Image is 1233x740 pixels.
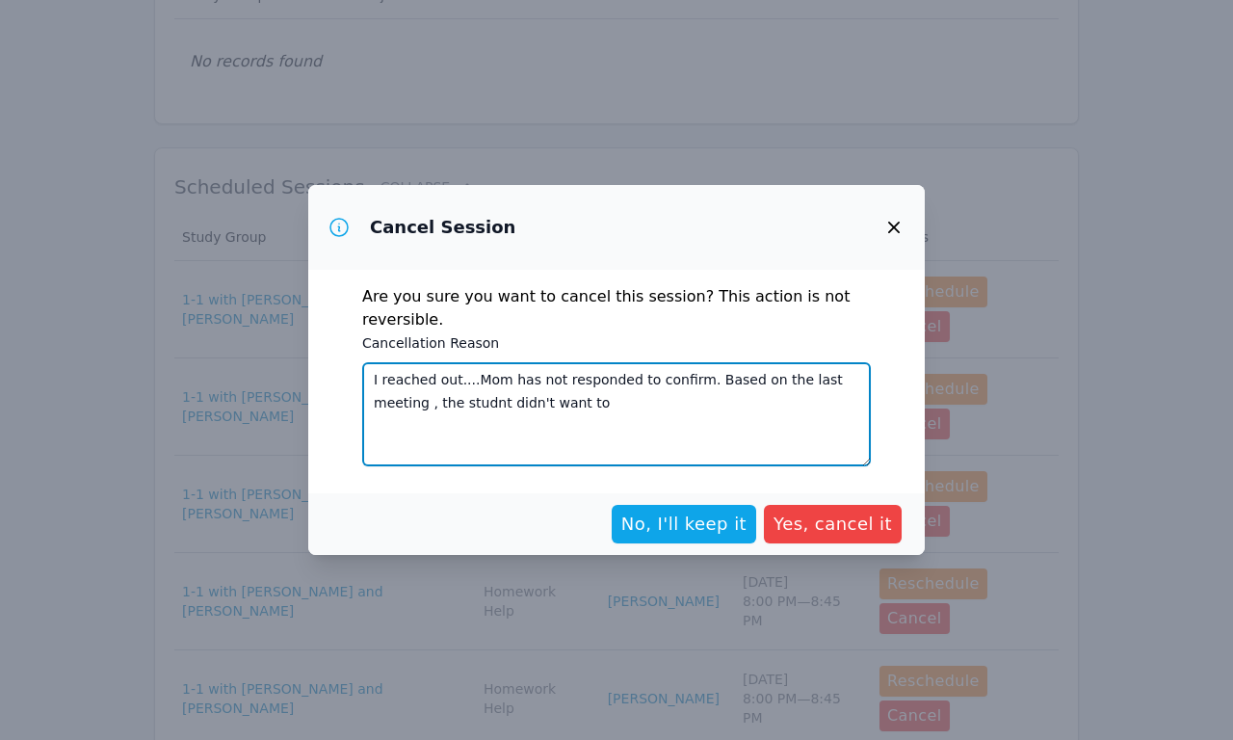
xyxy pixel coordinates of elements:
label: Cancellation Reason [362,331,871,355]
button: No, I'll keep it [612,505,756,543]
span: No, I'll keep it [621,511,747,538]
p: Are you sure you want to cancel this session? This action is not reversible. [362,285,871,331]
button: Yes, cancel it [764,505,902,543]
h3: Cancel Session [370,216,515,239]
textarea: I reached out....Mom has not responded to confirm. Based on the last meeting , the studnt didn't ... [362,362,871,466]
span: Yes, cancel it [774,511,892,538]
